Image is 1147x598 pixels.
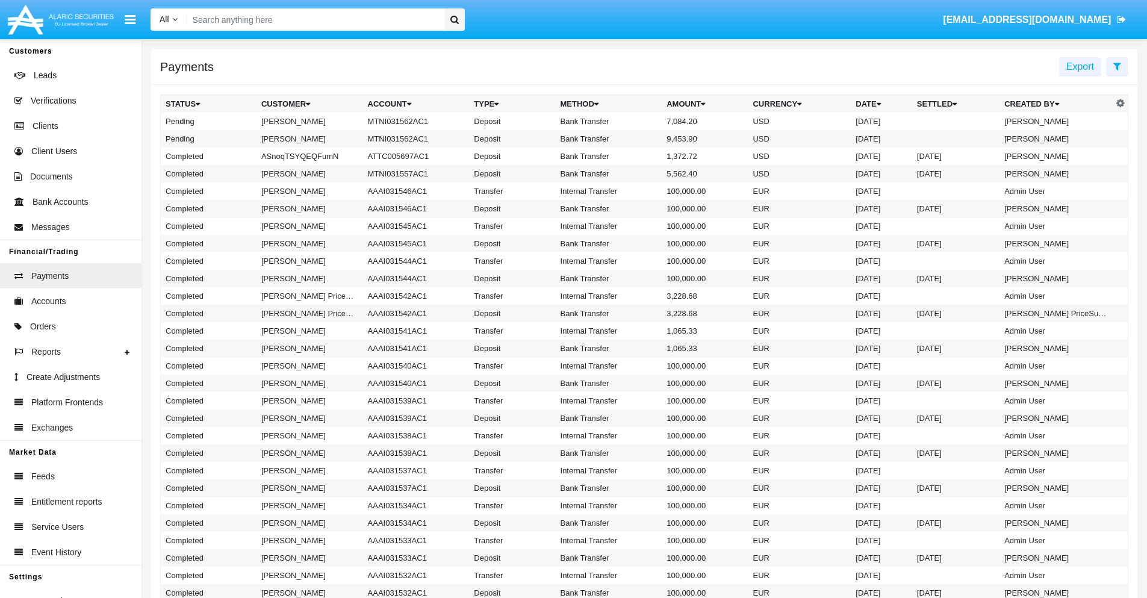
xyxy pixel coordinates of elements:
[851,514,912,532] td: [DATE]
[999,235,1113,252] td: [PERSON_NAME]
[363,270,470,287] td: AAAI031544AC1
[912,270,999,287] td: [DATE]
[999,444,1113,462] td: [PERSON_NAME]
[851,479,912,497] td: [DATE]
[256,375,363,392] td: [PERSON_NAME]
[556,514,662,532] td: Bank Transfer
[556,305,662,322] td: Bank Transfer
[363,479,470,497] td: AAAI031537AC1
[748,357,851,375] td: EUR
[662,567,748,584] td: 100,000.00
[31,496,102,508] span: Entitlement reports
[556,427,662,444] td: Internal Transfer
[31,295,66,308] span: Accounts
[556,165,662,182] td: Bank Transfer
[469,200,555,217] td: Deposit
[748,532,851,549] td: EUR
[851,340,912,357] td: [DATE]
[161,479,256,497] td: Completed
[161,497,256,514] td: Completed
[943,14,1111,25] span: [EMAIL_ADDRESS][DOMAIN_NAME]
[469,497,555,514] td: Transfer
[160,62,214,72] h5: Payments
[851,567,912,584] td: [DATE]
[363,514,470,532] td: AAAI031534AC1
[363,287,470,305] td: AAAI031542AC1
[256,357,363,375] td: [PERSON_NAME]
[912,375,999,392] td: [DATE]
[999,182,1113,200] td: Admin User
[662,200,748,217] td: 100,000.00
[912,95,999,113] th: Settled
[748,375,851,392] td: EUR
[256,270,363,287] td: [PERSON_NAME]
[999,270,1113,287] td: [PERSON_NAME]
[363,322,470,340] td: AAAI031541AC1
[34,69,57,82] span: Leads
[363,182,470,200] td: AAAI031546AC1
[556,462,662,479] td: Internal Transfer
[256,200,363,217] td: [PERSON_NAME]
[556,567,662,584] td: Internal Transfer
[662,392,748,410] td: 100,000.00
[748,427,851,444] td: EUR
[469,270,555,287] td: Deposit
[662,357,748,375] td: 100,000.00
[1059,57,1101,76] button: Export
[999,252,1113,270] td: Admin User
[662,514,748,532] td: 100,000.00
[31,346,61,358] span: Reports
[161,148,256,165] td: Completed
[662,340,748,357] td: 1,065.33
[662,235,748,252] td: 100,000.00
[256,182,363,200] td: [PERSON_NAME]
[30,320,56,333] span: Orders
[999,113,1113,130] td: [PERSON_NAME]
[851,287,912,305] td: [DATE]
[851,182,912,200] td: [DATE]
[161,95,256,113] th: Status
[662,322,748,340] td: 1,065.33
[363,357,470,375] td: AAAI031540AC1
[161,165,256,182] td: Completed
[662,252,748,270] td: 100,000.00
[469,287,555,305] td: Transfer
[31,546,81,559] span: Event History
[556,235,662,252] td: Bank Transfer
[363,340,470,357] td: AAAI031541AC1
[151,13,187,26] a: All
[912,305,999,322] td: [DATE]
[851,375,912,392] td: [DATE]
[363,532,470,549] td: AAAI031533AC1
[161,375,256,392] td: Completed
[161,182,256,200] td: Completed
[363,95,470,113] th: Account
[999,148,1113,165] td: [PERSON_NAME]
[662,375,748,392] td: 100,000.00
[556,113,662,130] td: Bank Transfer
[748,252,851,270] td: EUR
[256,444,363,462] td: [PERSON_NAME]
[469,322,555,340] td: Transfer
[33,196,89,208] span: Bank Accounts
[256,410,363,427] td: [PERSON_NAME]
[256,217,363,235] td: [PERSON_NAME]
[556,532,662,549] td: Internal Transfer
[556,444,662,462] td: Bank Transfer
[999,200,1113,217] td: [PERSON_NAME]
[999,392,1113,410] td: Admin User
[469,567,555,584] td: Transfer
[469,95,555,113] th: Type
[556,252,662,270] td: Internal Transfer
[161,549,256,567] td: Completed
[256,235,363,252] td: [PERSON_NAME]
[469,130,555,148] td: Deposit
[469,375,555,392] td: Deposit
[748,95,851,113] th: Currency
[31,470,55,483] span: Feeds
[256,567,363,584] td: [PERSON_NAME]
[363,427,470,444] td: AAAI031538AC1
[912,549,999,567] td: [DATE]
[999,427,1113,444] td: Admin User
[556,340,662,357] td: Bank Transfer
